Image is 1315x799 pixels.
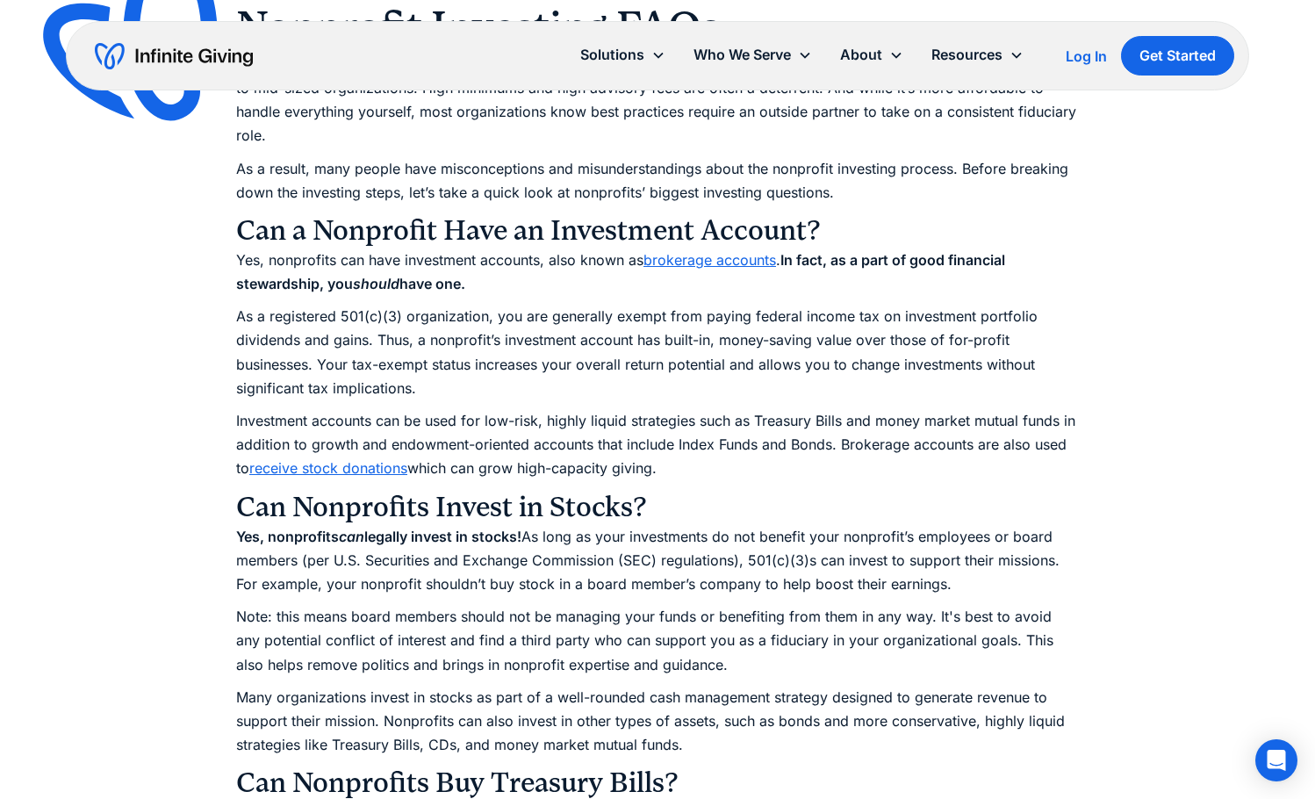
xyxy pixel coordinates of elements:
[826,36,917,74] div: About
[580,43,644,67] div: Solutions
[236,305,1079,400] p: As a registered 501(c)(3) organization, you are generally exempt from paying federal income tax o...
[931,43,1002,67] div: Resources
[236,686,1079,758] p: Many organizations invest in stocks as part of a well-rounded cash management strategy designed t...
[236,528,521,545] strong: Yes, nonprofits legally invest in stocks!
[917,36,1038,74] div: Resources
[236,248,1079,296] p: Yes, nonprofits can have investment accounts, also known as .
[339,528,364,545] em: can
[249,459,407,477] a: receive stock donations
[840,43,882,67] div: About
[236,525,1079,597] p: As long as your investments do not benefit your nonprofit’s employees or board members (per U.S. ...
[643,251,776,269] a: brokerage accounts
[1255,739,1297,781] div: Open Intercom Messenger
[566,36,679,74] div: Solutions
[236,53,1079,148] p: Historically, investment resources have not always been accessible or easy for nonprofits to unde...
[679,36,826,74] div: Who We Serve
[353,275,399,292] em: should
[236,213,1079,248] h3: Can a Nonprofit Have an Investment Account?
[236,157,1079,205] p: As a result, many people have misconceptions and misunderstandings about the nonprofit investing ...
[1121,36,1234,76] a: Get Started
[236,490,1079,525] h3: Can Nonprofits Invest in Stocks?
[236,409,1079,481] p: Investment accounts can be used for low-risk, highly liquid strategies such as Treasury Bills and...
[1066,46,1107,67] a: Log In
[1066,49,1107,63] div: Log In
[95,42,253,70] a: home
[693,43,791,67] div: Who We Serve
[236,605,1079,677] p: Note: this means board members should not be managing your funds or benefiting from them in any w...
